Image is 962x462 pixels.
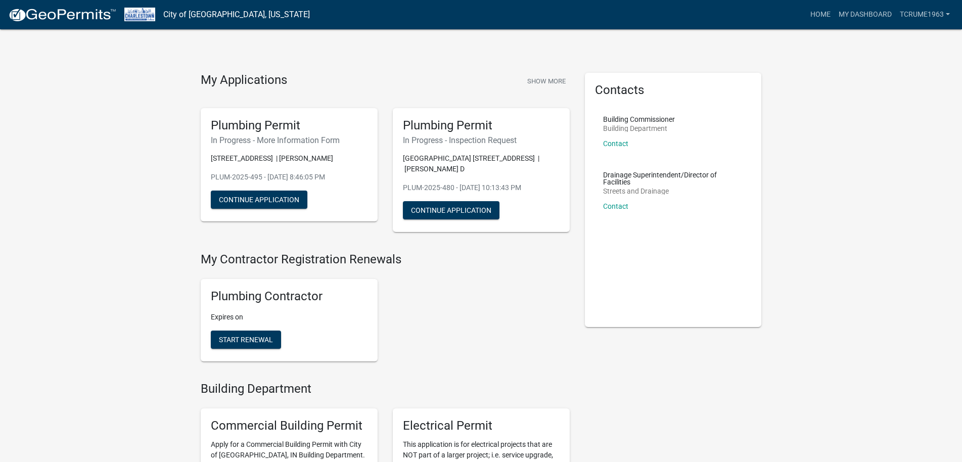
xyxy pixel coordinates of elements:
p: Streets and Drainage [603,188,744,195]
wm-registration-list-section: My Contractor Registration Renewals [201,252,570,369]
a: Contact [603,140,628,148]
p: PLUM-2025-495 - [DATE] 8:46:05 PM [211,172,368,182]
a: Contact [603,202,628,210]
a: Home [806,5,835,24]
h4: My Applications [201,73,287,88]
p: Building Department [603,125,675,132]
h5: Commercial Building Permit [211,419,368,433]
p: PLUM-2025-480 - [DATE] 10:13:43 PM [403,182,560,193]
h5: Plumbing Permit [403,118,560,133]
button: Show More [523,73,570,89]
h4: Building Department [201,382,570,396]
a: tcrume1963 [896,5,954,24]
button: Continue Application [211,191,307,209]
h5: Contacts [595,83,752,98]
h5: Electrical Permit [403,419,560,433]
a: My Dashboard [835,5,896,24]
button: Start Renewal [211,331,281,349]
p: [STREET_ADDRESS] | [PERSON_NAME] [211,153,368,164]
h6: In Progress - Inspection Request [403,135,560,145]
a: City of [GEOGRAPHIC_DATA], [US_STATE] [163,6,310,23]
p: Expires on [211,312,368,322]
img: City of Charlestown, Indiana [124,8,155,21]
span: Start Renewal [219,336,273,344]
h5: Plumbing Permit [211,118,368,133]
p: Building Commissioner [603,116,675,123]
button: Continue Application [403,201,499,219]
h5: Plumbing Contractor [211,289,368,304]
h6: In Progress - More Information Form [211,135,368,145]
p: [GEOGRAPHIC_DATA] [STREET_ADDRESS] | [PERSON_NAME] D [403,153,560,174]
p: Drainage Superintendent/Director of Facilities [603,171,744,186]
h4: My Contractor Registration Renewals [201,252,570,267]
